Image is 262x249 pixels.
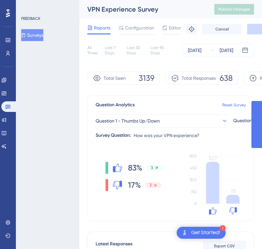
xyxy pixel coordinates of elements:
div: Last 90 Days [151,45,169,56]
div: [DATE] [188,46,201,54]
span: Total Responses [182,74,216,82]
div: VPN Experience Survey [87,5,198,14]
tspan: 527 [209,155,217,162]
span: How was your VPN experience? [134,131,199,139]
span: Reports [94,24,110,32]
div: Get Started! [191,229,220,236]
button: Cancel [202,24,242,34]
img: launcher-image-alternative-text [181,229,189,237]
span: Cancel [215,26,229,32]
button: Publish Changes [214,4,254,15]
span: Editor [169,24,181,32]
tspan: 300 [190,177,197,182]
span: Question 1 - Thumbs Up/Down [96,117,160,125]
span: 3 [150,182,152,188]
tspan: 450 [190,166,197,170]
tspan: 0 [194,201,197,206]
iframe: UserGuiding AI Assistant Launcher [234,223,254,243]
div: Last 30 Days [127,45,145,56]
span: 3139 [139,73,154,83]
span: Question Analytics [96,101,135,109]
div: Survey Question: [96,131,131,139]
tspan: 600 [190,154,197,158]
div: All Times [87,45,100,56]
tspan: 111 [231,188,236,194]
span: 17% [128,180,141,190]
span: 3 [151,165,153,171]
span: Publish Changes [218,7,250,12]
div: 1 [220,225,226,231]
div: Last 7 Days [105,45,121,56]
div: FEEDBACK [21,16,40,21]
a: Reset Survey [222,102,246,108]
span: 83% [128,163,142,173]
div: [DATE] [220,46,233,54]
button: Surveys [21,29,43,41]
div: Question ID: [233,117,258,125]
button: Question 1 - Thumbs Up/Down [96,114,228,127]
span: Total Seen [104,74,126,82]
span: Configuration [125,24,154,32]
div: Open Get Started! checklist, remaining modules: 1 [177,227,226,239]
span: Export CSV [214,243,235,249]
span: 638 [220,73,233,83]
tspan: 150 [191,189,197,194]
